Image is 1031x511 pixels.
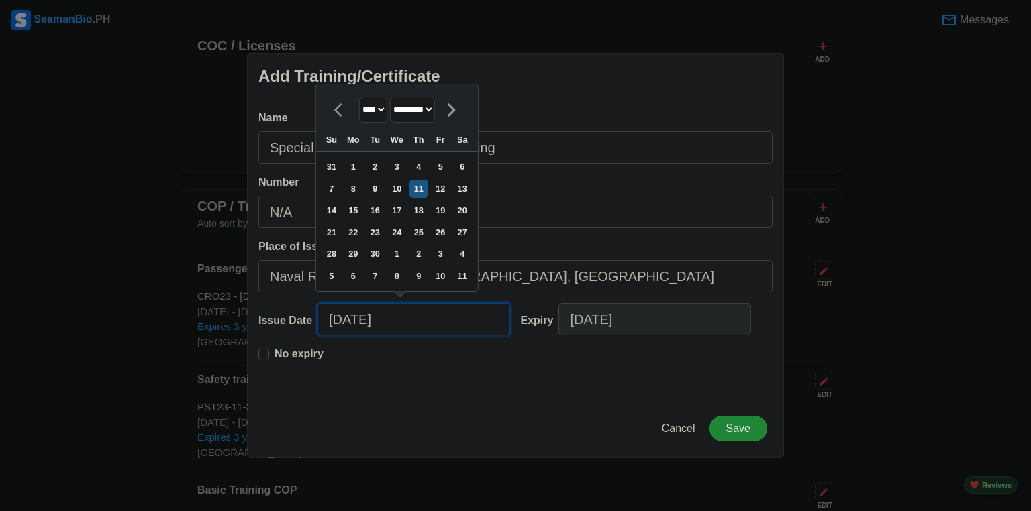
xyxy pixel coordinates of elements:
[366,180,384,198] div: Choose Tuesday, September 9th, 2025
[409,180,428,198] div: Choose Thursday, September 11th, 2025
[521,313,559,329] div: Expiry
[388,180,406,198] div: Choose Wednesday, September 10th, 2025
[453,267,471,285] div: Choose Saturday, October 11th, 2025
[344,223,362,241] div: Choose Monday, September 22nd, 2025
[366,201,384,219] div: Choose Tuesday, September 16th, 2025
[258,176,299,188] span: Number
[653,416,704,441] button: Cancel
[409,131,428,149] div: Th
[258,196,773,228] input: Ex: COP1234567890W or NA
[344,131,362,149] div: Mo
[432,245,450,263] div: Choose Friday, October 3rd, 2025
[453,158,471,176] div: Choose Saturday, September 6th, 2025
[366,158,384,176] div: Choose Tuesday, September 2nd, 2025
[322,158,340,176] div: Choose Sunday, August 31st, 2025
[388,245,406,263] div: Choose Wednesday, October 1st, 2025
[409,158,428,176] div: Choose Thursday, September 4th, 2025
[366,223,384,241] div: Choose Tuesday, September 23rd, 2025
[344,180,362,198] div: Choose Monday, September 8th, 2025
[453,223,471,241] div: Choose Saturday, September 27th, 2025
[409,223,428,241] div: Choose Thursday, September 25th, 2025
[275,346,324,362] p: No expiry
[709,416,767,441] button: Save
[662,422,695,434] span: Cancel
[432,223,450,241] div: Choose Friday, September 26th, 2025
[258,241,330,252] span: Place of Issue
[409,201,428,219] div: Choose Thursday, September 18th, 2025
[344,201,362,219] div: Choose Monday, September 15th, 2025
[453,180,471,198] div: Choose Saturday, September 13th, 2025
[432,158,450,176] div: Choose Friday, September 5th, 2025
[432,131,450,149] div: Fr
[258,112,288,123] span: Name
[409,245,428,263] div: Choose Thursday, October 2nd, 2025
[322,180,340,198] div: Choose Sunday, September 7th, 2025
[388,201,406,219] div: Choose Wednesday, September 17th, 2025
[366,267,384,285] div: Choose Tuesday, October 7th, 2025
[258,313,317,329] div: Issue Date
[453,131,471,149] div: Sa
[453,245,471,263] div: Choose Saturday, October 4th, 2025
[258,64,440,89] div: Add Training/Certificate
[322,267,340,285] div: Choose Sunday, October 5th, 2025
[344,245,362,263] div: Choose Monday, September 29th, 2025
[322,201,340,219] div: Choose Sunday, September 14th, 2025
[453,201,471,219] div: Choose Saturday, September 20th, 2025
[344,158,362,176] div: Choose Monday, September 1st, 2025
[320,156,473,287] div: month 2025-09
[432,267,450,285] div: Choose Friday, October 10th, 2025
[432,201,450,219] div: Choose Friday, September 19th, 2025
[388,223,406,241] div: Choose Wednesday, September 24th, 2025
[388,267,406,285] div: Choose Wednesday, October 8th, 2025
[409,267,428,285] div: Choose Thursday, October 9th, 2025
[258,260,773,292] input: Ex: Cebu City
[388,158,406,176] div: Choose Wednesday, September 3rd, 2025
[344,267,362,285] div: Choose Monday, October 6th, 2025
[258,131,773,164] input: Ex: COP Medical First Aid (VI/4)
[366,245,384,263] div: Choose Tuesday, September 30th, 2025
[322,131,340,149] div: Su
[322,223,340,241] div: Choose Sunday, September 21st, 2025
[322,245,340,263] div: Choose Sunday, September 28th, 2025
[432,180,450,198] div: Choose Friday, September 12th, 2025
[366,131,384,149] div: Tu
[388,131,406,149] div: We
